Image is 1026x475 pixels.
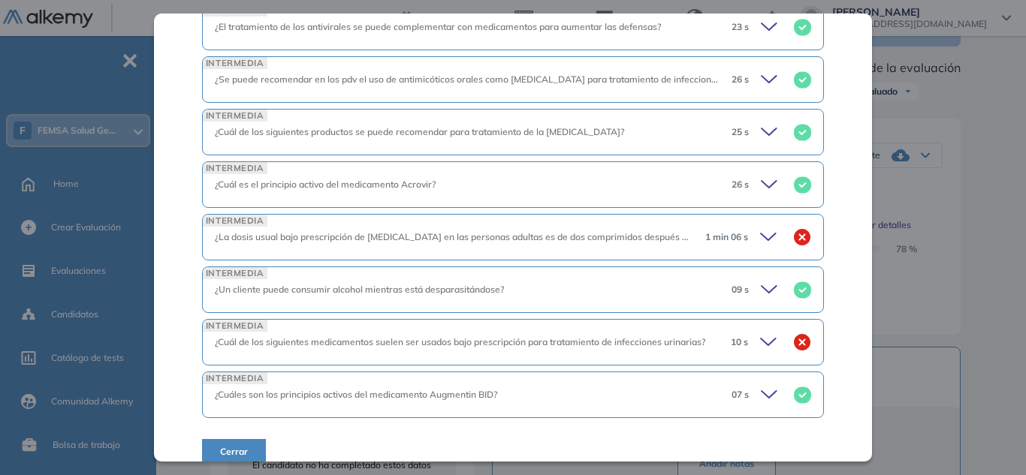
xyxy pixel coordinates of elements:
span: ¿La dosis usual bajo prescripción de [MEDICAL_DATA] en las personas adultas es de dos comprimidos... [215,231,802,242]
span: ¿Cuál de los siguientes medicamentos suelen ser usados bajo prescripción para tratamiento de infe... [215,336,705,347]
span: INTERMEDIA [203,215,267,226]
span: INTERMEDIA [203,372,267,383]
span: 09 s [732,283,749,296]
button: Cerrar [202,439,266,464]
span: INTERMEDIA [203,320,267,331]
span: ¿Se puede recomendar en los pdv el uso de antimicóticos orales como [MEDICAL_DATA] para tratamien... [215,74,767,85]
span: ¿Cuáles son los principios activos del medicamento Augmentin BID? [215,389,497,400]
span: ¿Un cliente puede consumir alcohol mientras está desparasitándose? [215,284,504,295]
span: 25 s [732,125,749,139]
span: 10 s [731,335,748,349]
span: 26 s [732,178,749,191]
span: INTERMEDIA [203,57,267,68]
span: ¿Cuál de los siguientes productos se puede recomendar para tratamiento de la [MEDICAL_DATA]? [215,126,624,137]
span: INTERMEDIA [203,267,267,278]
span: 1 min 06 s [705,230,748,244]
span: 23 s [732,20,749,34]
span: Cerrar [220,445,248,458]
span: 07 s [732,388,749,401]
span: INTERMEDIA [203,162,267,173]
span: ¿Cuál es el principio activo del medicamento Acrovir? [215,179,436,190]
span: 26 s [732,73,749,86]
span: ¿El tratamiento de los antivirales se puede complementar con medicamentos para aumentar las defen... [215,21,661,32]
span: INTERMEDIA [203,110,267,121]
